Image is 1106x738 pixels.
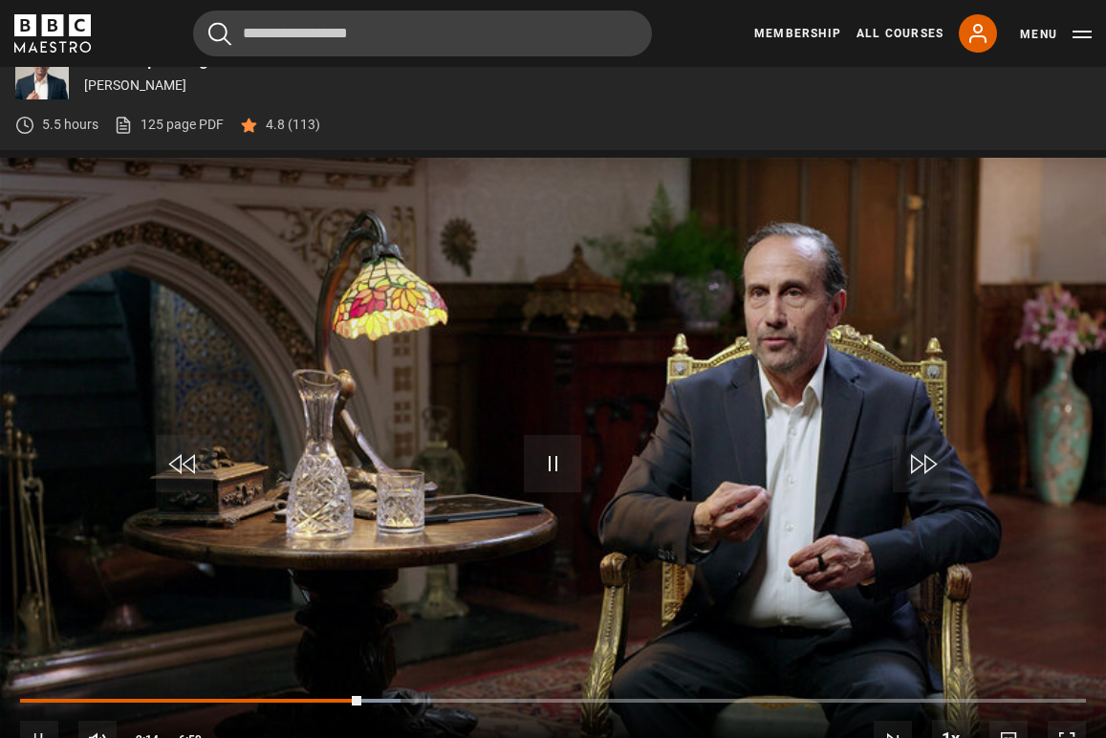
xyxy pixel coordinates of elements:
[20,699,1086,703] div: Progress Bar
[1020,25,1092,44] button: Toggle navigation
[754,25,841,42] a: Membership
[42,115,98,135] p: 5.5 hours
[84,51,1091,68] p: Public Speaking and Communication
[14,14,91,53] svg: BBC Maestro
[114,115,224,135] a: 125 page PDF
[193,11,652,56] input: Search
[84,76,1091,96] p: [PERSON_NAME]
[857,25,943,42] a: All Courses
[266,115,320,135] p: 4.8 (113)
[208,22,231,46] button: Submit the search query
